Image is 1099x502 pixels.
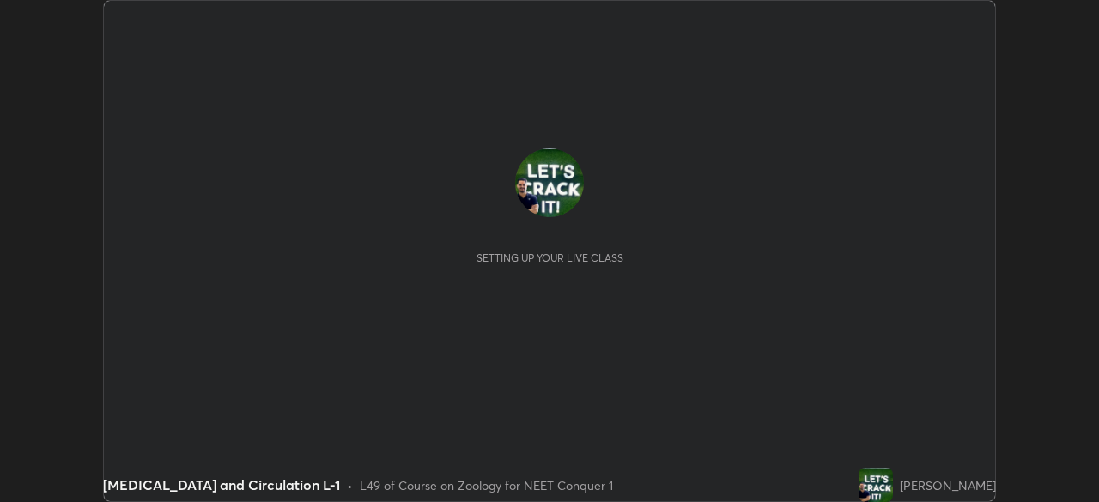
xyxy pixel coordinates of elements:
div: L49 of Course on Zoology for NEET Conquer 1 [360,476,613,494]
div: • [347,476,353,494]
img: 02a0221ee3ad4557875c09baae15909e.jpg [859,468,893,502]
div: [MEDICAL_DATA] and Circulation L-1 [103,475,340,495]
div: Setting up your live class [477,251,623,264]
img: 02a0221ee3ad4557875c09baae15909e.jpg [515,148,584,217]
div: [PERSON_NAME] [900,476,996,494]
